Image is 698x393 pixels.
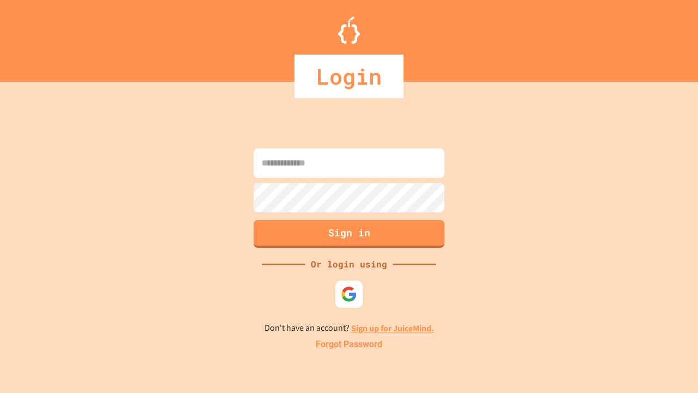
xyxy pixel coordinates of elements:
[338,16,360,44] img: Logo.svg
[254,220,444,248] button: Sign in
[264,321,434,335] p: Don't have an account?
[294,55,404,98] div: Login
[316,338,382,351] a: Forgot Password
[341,286,357,302] img: google-icon.svg
[305,258,393,271] div: Or login using
[351,323,434,334] a: Sign up for JuiceMind.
